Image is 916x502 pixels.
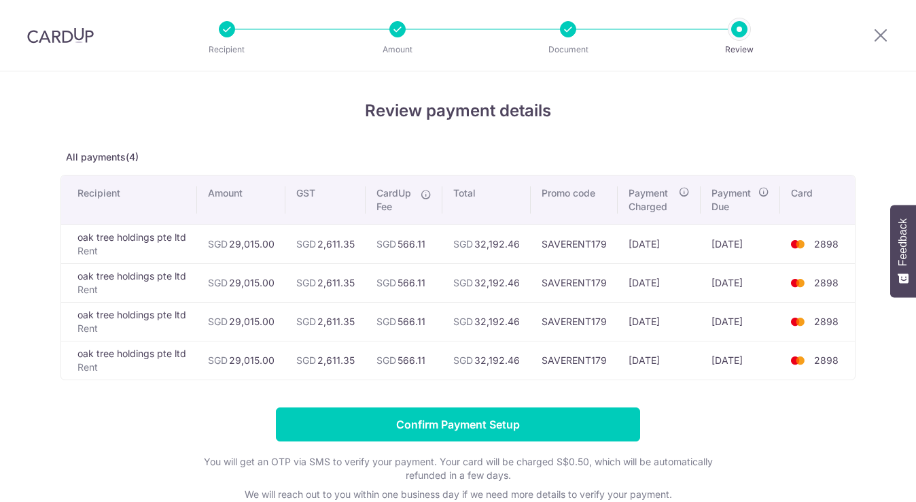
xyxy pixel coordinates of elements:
[531,341,618,380] td: SAVERENT179
[618,302,701,341] td: [DATE]
[531,175,618,224] th: Promo code
[285,341,366,380] td: 2,611.35
[197,302,285,341] td: 29,015.00
[285,263,366,302] td: 2,611.35
[442,224,531,263] td: 32,192.46
[376,354,396,366] span: SGD
[77,361,186,374] p: Rent
[711,186,754,214] span: Payment Due
[453,238,473,250] span: SGD
[890,205,916,297] button: Feedback - Show survey
[814,316,839,327] span: 2898
[442,263,531,302] td: 32,192.46
[442,175,531,224] th: Total
[61,224,197,263] td: oak tree holdings pte ltd
[186,488,730,501] p: We will reach out to you within one business day if we need more details to verify your payment.
[366,302,442,341] td: 566.11
[208,354,228,366] span: SGD
[442,302,531,341] td: 32,192.46
[784,275,811,291] img: <span class="translation_missing" title="translation missing: en.account_steps.new_confirm_form.b...
[701,224,780,263] td: [DATE]
[784,314,811,330] img: <span class="translation_missing" title="translation missing: en.account_steps.new_confirm_form.b...
[531,263,618,302] td: SAVERENT179
[61,175,197,224] th: Recipient
[689,43,790,56] p: Review
[77,283,186,297] p: Rent
[701,341,780,380] td: [DATE]
[376,238,396,250] span: SGD
[197,263,285,302] td: 29,015.00
[376,277,396,288] span: SGD
[701,263,780,302] td: [DATE]
[296,316,316,327] span: SGD
[814,354,839,366] span: 2898
[814,238,839,250] span: 2898
[197,175,285,224] th: Amount
[197,341,285,380] td: 29,015.00
[61,302,197,341] td: oak tree holdings pte ltd
[208,316,228,327] span: SGD
[784,352,811,369] img: <span class="translation_missing" title="translation missing: en.account_steps.new_confirm_form.b...
[366,263,442,302] td: 566.11
[197,224,285,263] td: 29,015.00
[77,244,186,258] p: Rent
[814,277,839,288] span: 2898
[453,316,473,327] span: SGD
[518,43,618,56] p: Document
[296,277,316,288] span: SGD
[701,302,780,341] td: [DATE]
[618,224,701,263] td: [DATE]
[186,455,730,482] p: You will get an OTP via SMS to verify your payment. Your card will be charged S$0.50, which will ...
[442,341,531,380] td: 32,192.46
[61,341,197,380] td: oak tree holdings pte ltd
[177,43,277,56] p: Recipient
[618,341,701,380] td: [DATE]
[376,186,414,214] span: CardUp Fee
[453,354,473,366] span: SGD
[897,218,909,266] span: Feedback
[77,322,186,335] p: Rent
[285,175,366,224] th: GST
[453,277,473,288] span: SGD
[285,224,366,263] td: 2,611.35
[60,150,856,164] p: All payments(4)
[60,99,856,123] h4: Review payment details
[629,186,675,214] span: Payment Charged
[376,316,396,327] span: SGD
[296,354,316,366] span: SGD
[780,175,855,224] th: Card
[296,238,316,250] span: SGD
[61,263,197,302] td: oak tree holdings pte ltd
[784,236,811,252] img: <span class="translation_missing" title="translation missing: en.account_steps.new_confirm_form.b...
[276,407,640,441] input: Confirm Payment Setup
[366,224,442,263] td: 566.11
[531,302,618,341] td: SAVERENT179
[531,224,618,263] td: SAVERENT179
[208,238,228,250] span: SGD
[285,302,366,341] td: 2,611.35
[347,43,448,56] p: Amount
[208,277,228,288] span: SGD
[618,263,701,302] td: [DATE]
[27,27,94,44] img: CardUp
[366,341,442,380] td: 566.11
